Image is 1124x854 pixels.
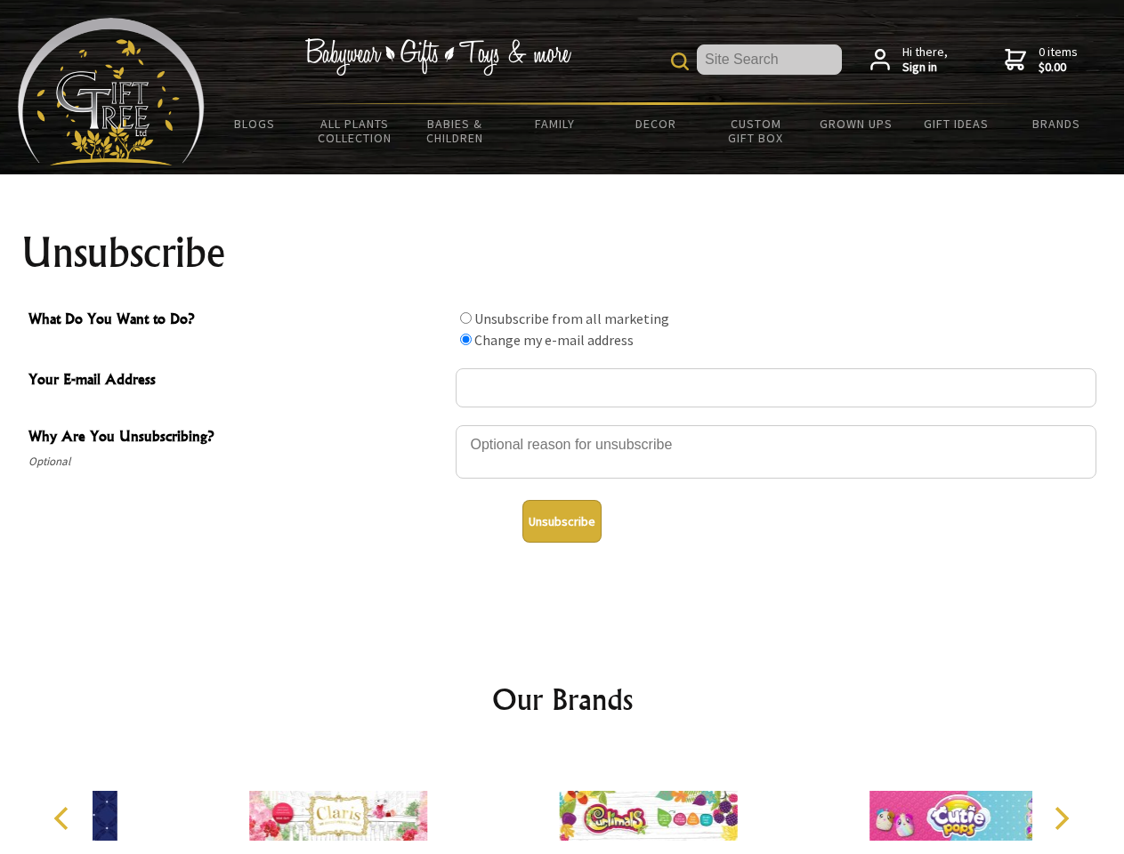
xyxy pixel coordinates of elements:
a: Decor [605,105,706,142]
button: Unsubscribe [522,500,602,543]
input: Site Search [697,44,842,75]
a: Family [505,105,606,142]
input: Your E-mail Address [456,368,1096,407]
a: Brands [1007,105,1107,142]
a: BLOGS [205,105,305,142]
a: Custom Gift Box [706,105,806,157]
span: What Do You Want to Do? [28,308,447,334]
h2: Our Brands [36,678,1089,721]
span: Hi there, [902,44,948,76]
img: Babywear - Gifts - Toys & more [304,38,571,76]
span: Optional [28,451,447,472]
h1: Unsubscribe [21,231,1104,274]
a: 0 items$0.00 [1005,44,1078,76]
input: What Do You Want to Do? [460,312,472,324]
a: All Plants Collection [305,105,406,157]
textarea: Why Are You Unsubscribing? [456,425,1096,479]
a: Grown Ups [805,105,906,142]
a: Gift Ideas [906,105,1007,142]
strong: $0.00 [1039,60,1078,76]
a: Babies & Children [405,105,505,157]
span: Your E-mail Address [28,368,447,394]
button: Next [1041,799,1080,838]
img: product search [671,52,689,70]
span: 0 items [1039,44,1078,76]
span: Why Are You Unsubscribing? [28,425,447,451]
strong: Sign in [902,60,948,76]
input: What Do You Want to Do? [460,334,472,345]
button: Previous [44,799,84,838]
label: Unsubscribe from all marketing [474,310,669,327]
label: Change my e-mail address [474,331,634,349]
img: Babyware - Gifts - Toys and more... [18,18,205,165]
a: Hi there,Sign in [870,44,948,76]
